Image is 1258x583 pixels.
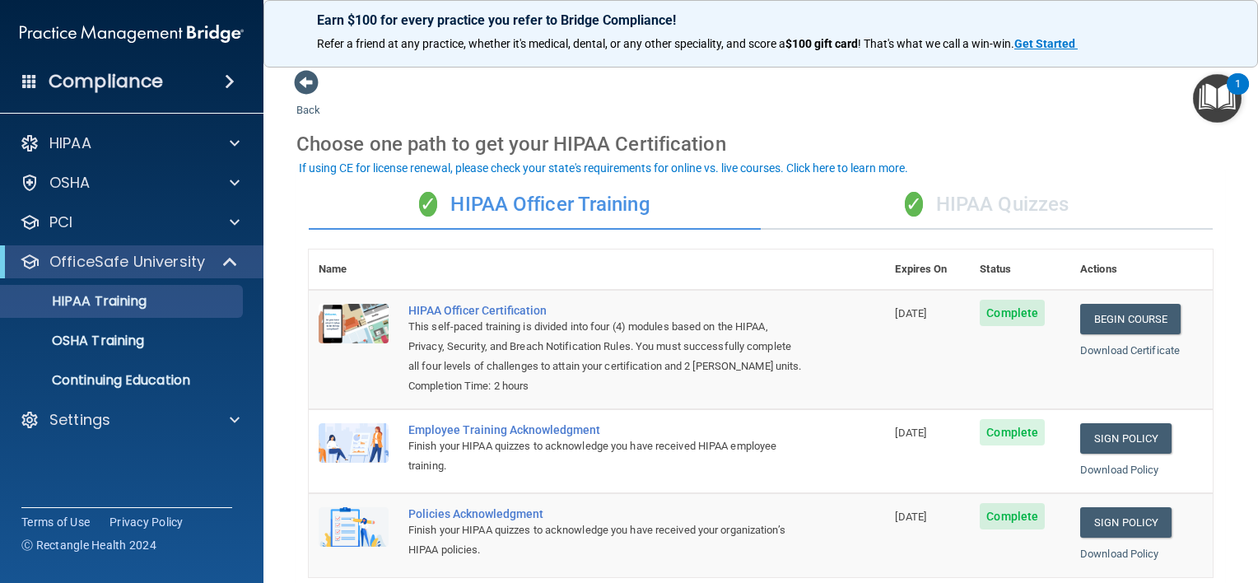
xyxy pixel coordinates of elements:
a: Sign Policy [1080,423,1172,454]
a: OfficeSafe University [20,252,239,272]
a: Terms of Use [21,514,90,530]
th: Name [309,250,398,290]
p: Settings [49,410,110,430]
strong: $100 gift card [785,37,858,50]
span: [DATE] [895,427,926,439]
span: Ⓒ Rectangle Health 2024 [21,537,156,553]
a: Get Started [1014,37,1078,50]
div: Finish your HIPAA quizzes to acknowledge you have received your organization’s HIPAA policies. [408,520,803,560]
span: [DATE] [895,307,926,319]
th: Actions [1070,250,1213,290]
p: HIPAA [49,133,91,153]
a: Begin Course [1080,304,1181,334]
span: Complete [980,503,1045,529]
div: 1 [1235,84,1241,105]
a: Download Policy [1080,548,1159,560]
p: Earn $100 for every practice you refer to Bridge Compliance! [317,12,1204,28]
div: This self-paced training is divided into four (4) modules based on the HIPAA, Privacy, Security, ... [408,317,803,376]
a: OSHA [20,173,240,193]
img: PMB logo [20,17,244,50]
a: Download Certificate [1080,344,1180,357]
th: Status [970,250,1070,290]
p: HIPAA Training [11,293,147,310]
div: Employee Training Acknowledgment [408,423,803,436]
a: PCI [20,212,240,232]
a: Back [296,84,320,116]
span: ✓ [905,192,923,217]
p: Continuing Education [11,372,235,389]
button: Open Resource Center, 1 new notification [1193,74,1242,123]
th: Expires On [885,250,970,290]
span: ! That's what we call a win-win. [858,37,1014,50]
div: If using CE for license renewal, please check your state's requirements for online vs. live cours... [299,162,908,174]
span: Complete [980,300,1045,326]
a: Sign Policy [1080,507,1172,538]
p: OfficeSafe University [49,252,205,272]
strong: Get Started [1014,37,1075,50]
div: Choose one path to get your HIPAA Certification [296,120,1225,168]
a: Privacy Policy [109,514,184,530]
span: [DATE] [895,511,926,523]
a: Settings [20,410,240,430]
div: Completion Time: 2 hours [408,376,803,396]
p: OSHA Training [11,333,144,349]
div: HIPAA Quizzes [761,180,1213,230]
span: Refer a friend at any practice, whether it's medical, dental, or any other speciality, and score a [317,37,785,50]
span: Complete [980,419,1045,445]
span: ✓ [419,192,437,217]
p: OSHA [49,173,91,193]
a: Download Policy [1080,464,1159,476]
div: Finish your HIPAA quizzes to acknowledge you have received HIPAA employee training. [408,436,803,476]
h4: Compliance [49,70,163,93]
button: If using CE for license renewal, please check your state's requirements for online vs. live cours... [296,160,911,176]
div: HIPAA Officer Training [309,180,761,230]
a: HIPAA Officer Certification [408,304,803,317]
div: Policies Acknowledgment [408,507,803,520]
a: HIPAA [20,133,240,153]
p: PCI [49,212,72,232]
